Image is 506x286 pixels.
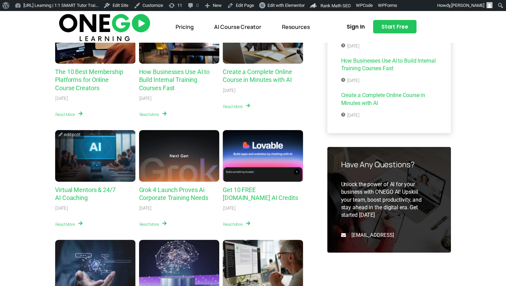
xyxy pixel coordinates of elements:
[341,181,438,219] p: Unlock the power of AI for your business with ONEGO AI! Upskill your team, boost productivity, an...
[55,221,83,228] a: Read More
[341,92,438,109] span: Create a Complete Online Course in Minutes with AI
[341,57,438,85] a: How Businesses Use AI to Build Internal Training Courses Fast[DATE]
[338,20,373,33] a: Sign In
[341,43,360,49] span: [DATE]
[223,205,235,211] div: [DATE]
[55,68,123,92] a: The 10 Best Membership Platforms for Online Course Creators
[139,221,167,228] a: Read More
[267,3,305,8] span: Edit with Elementor
[341,113,360,118] span: [DATE]
[341,57,438,74] span: How Businesses Use AI to Build Internal Training Courses Fast
[347,24,365,29] span: Sign In
[139,111,167,118] a: Read More
[451,3,484,8] span: [PERSON_NAME]
[139,68,210,92] a: How Businesses Use AI to Build Internal Training Courses Fast
[139,205,152,211] div: [DATE]
[55,186,116,201] a: Virtual Mentors & 24/7 AI Coaching
[55,205,68,211] div: [DATE]
[170,19,199,35] a: Pricing
[223,103,251,110] a: Read More
[55,96,68,102] div: [DATE]
[341,161,438,168] h3: Have Any Questions?
[139,130,220,182] a: Grok 4 Launch Proves Ai Corporate Training Needs
[223,68,292,83] a: Create a Complete Online Course in Minutes with AI
[341,78,360,84] span: [DATE]
[223,186,298,201] a: Get 10 FREE [DOMAIN_NAME] AI Credits
[55,111,83,118] a: Read More
[341,92,438,119] a: Create a Complete Online Course in Minutes with AI[DATE]
[55,130,136,182] a: Virtual Mentors & 24/7 AI Coaching
[139,96,152,102] div: [DATE]
[209,19,266,35] a: AI Course Creator
[223,221,251,228] a: Read More
[373,20,417,33] a: Start Free
[277,19,315,35] a: Resources
[139,186,209,201] a: Grok 4 Launch Proves Ai Corporate Training Needs
[381,24,408,29] span: Start Free
[320,3,351,8] span: Rank Math SEO
[223,130,303,182] a: Get 10 FREE Lovable.dev AI Credits
[350,232,394,239] span: [EMAIL_ADDRESS]
[223,88,235,94] div: [DATE]
[341,232,438,239] a: [EMAIL_ADDRESS]
[64,131,81,137] span: edit post
[55,130,84,139] a: edit post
